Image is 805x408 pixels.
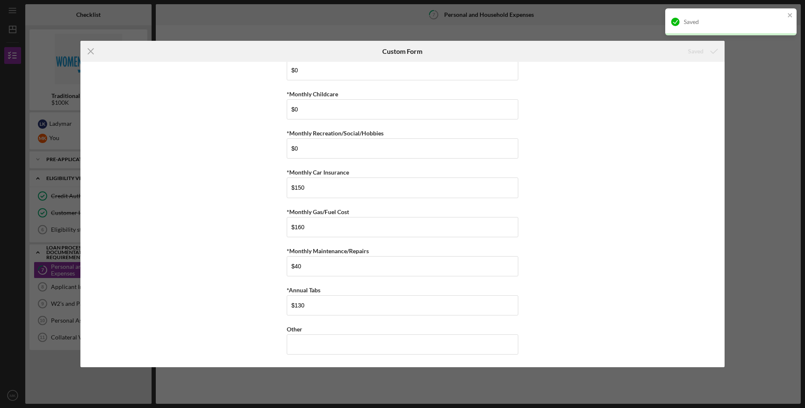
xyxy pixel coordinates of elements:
label: *Monthly Childcare [287,90,338,98]
label: *Monthly Car Insurance [287,169,349,176]
label: *Monthly Gas/Fuel Cost [287,208,349,215]
label: Other [287,326,302,333]
label: *Monthly Recreation/Social/Hobbies [287,130,384,137]
button: Saved [680,43,725,60]
button: close [787,12,793,20]
div: Saved [688,43,704,60]
h6: Custom Form [382,48,422,55]
label: *Annual Tabs [287,286,320,294]
div: Saved [684,19,785,25]
label: *Monthly Maintenance/Repairs [287,247,369,254]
